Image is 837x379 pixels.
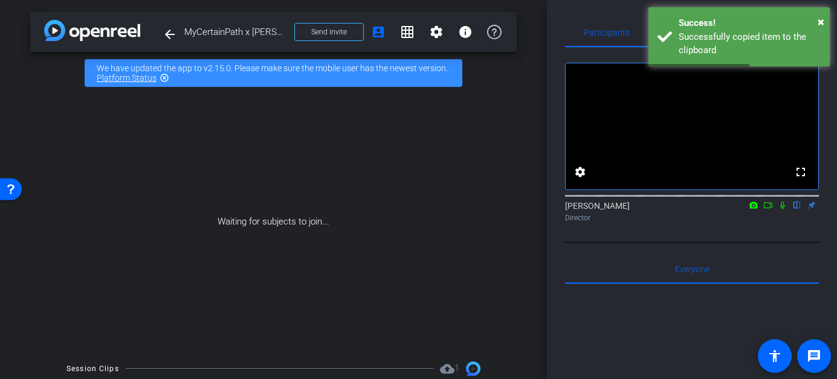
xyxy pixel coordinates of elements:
mat-icon: highlight_off [160,73,169,83]
div: We have updated the app to v2.15.0. Please make sure the mobile user has the newest version. [85,59,462,87]
span: × [818,14,824,29]
span: Everyone [675,265,709,273]
mat-icon: accessibility [768,349,782,363]
mat-icon: fullscreen [793,165,808,179]
div: Director [565,212,819,223]
mat-icon: flip [790,199,804,210]
mat-icon: message [807,349,821,363]
div: Successfully copied item to the clipboard [679,30,821,57]
div: [PERSON_NAME] [565,200,819,223]
div: Success! [679,16,821,30]
img: app-logo [44,20,140,41]
mat-icon: arrow_back [163,27,177,42]
a: Platform Status [97,73,157,83]
div: Waiting for subjects to join... [30,94,517,349]
button: Close [818,13,824,31]
div: Session Clips [66,363,119,375]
